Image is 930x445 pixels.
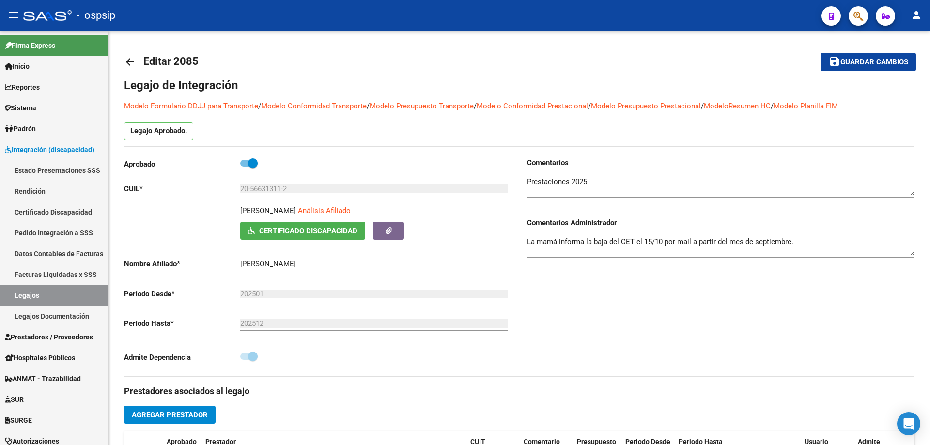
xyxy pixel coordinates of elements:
[5,394,24,405] span: SUR
[124,122,193,140] p: Legajo Aprobado.
[240,205,296,216] p: [PERSON_NAME]
[5,40,55,51] span: Firma Express
[840,58,908,67] span: Guardar cambios
[704,102,771,110] a: ModeloResumen HC
[5,123,36,134] span: Padrón
[143,55,199,67] span: Editar 2085
[5,415,32,426] span: SURGE
[5,103,36,113] span: Sistema
[124,352,240,363] p: Admite Dependencia
[124,56,136,68] mat-icon: arrow_back
[370,102,474,110] a: Modelo Presupuesto Transporte
[821,53,916,71] button: Guardar cambios
[124,184,240,194] p: CUIL
[829,56,840,67] mat-icon: save
[124,259,240,269] p: Nombre Afiliado
[897,412,920,435] div: Open Intercom Messenger
[124,318,240,329] p: Periodo Hasta
[5,61,30,72] span: Inicio
[477,102,588,110] a: Modelo Conformidad Prestacional
[527,157,914,168] h3: Comentarios
[240,222,365,240] button: Certificado Discapacidad
[259,227,357,235] span: Certificado Discapacidad
[5,332,93,342] span: Prestadores / Proveedores
[5,82,40,92] span: Reportes
[132,411,208,419] span: Agregar Prestador
[527,217,914,228] h3: Comentarios Administrador
[124,102,258,110] a: Modelo Formulario DDJJ para Transporte
[124,406,216,424] button: Agregar Prestador
[591,102,701,110] a: Modelo Presupuesto Prestacional
[774,102,838,110] a: Modelo Planilla FIM
[911,9,922,21] mat-icon: person
[124,384,914,398] h3: Prestadores asociados al legajo
[124,289,240,299] p: Periodo Desde
[124,77,914,93] h1: Legajo de Integración
[5,373,81,384] span: ANMAT - Trazabilidad
[8,9,19,21] mat-icon: menu
[5,353,75,363] span: Hospitales Públicos
[124,159,240,169] p: Aprobado
[77,5,115,26] span: - ospsip
[5,144,94,155] span: Integración (discapacidad)
[298,206,351,215] span: Análisis Afiliado
[261,102,367,110] a: Modelo Conformidad Transporte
